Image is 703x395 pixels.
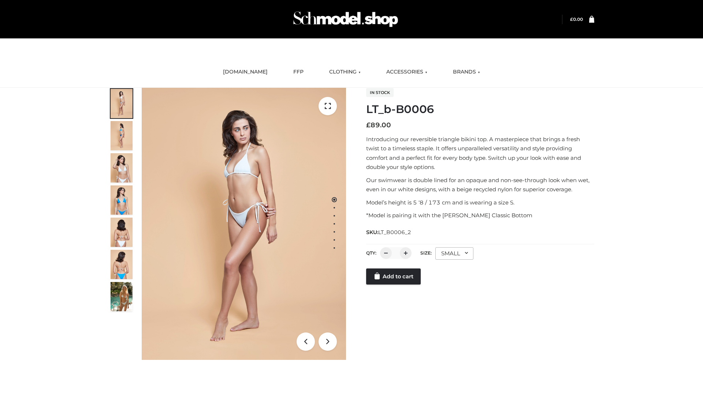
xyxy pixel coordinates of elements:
[366,88,394,97] span: In stock
[111,89,133,118] img: ArielClassicBikiniTop_CloudNine_AzureSky_OW114ECO_1-scaled.jpg
[366,135,594,172] p: Introducing our reversible triangle bikini top. A masterpiece that brings a fresh twist to a time...
[324,64,366,80] a: CLOTHING
[288,64,309,80] a: FFP
[366,121,391,129] bdi: 89.00
[291,5,401,34] img: Schmodel Admin 964
[142,88,346,360] img: LT_b-B0006
[111,153,133,183] img: ArielClassicBikiniTop_CloudNine_AzureSky_OW114ECO_3-scaled.jpg
[111,218,133,247] img: ArielClassicBikiniTop_CloudNine_AzureSky_OW114ECO_7-scaled.jpg
[366,228,412,237] span: SKU:
[570,16,583,22] bdi: 0.00
[570,16,573,22] span: £
[366,250,376,256] label: QTY:
[217,64,273,80] a: [DOMAIN_NAME]
[366,211,594,220] p: *Model is pairing it with the [PERSON_NAME] Classic Bottom
[111,250,133,279] img: ArielClassicBikiniTop_CloudNine_AzureSky_OW114ECO_8-scaled.jpg
[378,229,411,236] span: LT_B0006_2
[366,121,371,129] span: £
[366,198,594,207] p: Model’s height is 5 ‘8 / 173 cm and is wearing a size S.
[366,103,594,116] h1: LT_b-B0006
[435,247,473,260] div: SMALL
[111,185,133,215] img: ArielClassicBikiniTop_CloudNine_AzureSky_OW114ECO_4-scaled.jpg
[111,121,133,150] img: ArielClassicBikiniTop_CloudNine_AzureSky_OW114ECO_2-scaled.jpg
[570,16,583,22] a: £0.00
[447,64,486,80] a: BRANDS
[366,176,594,194] p: Our swimwear is double lined for an opaque and non-see-through look when wet, even in our white d...
[381,64,433,80] a: ACCESSORIES
[366,268,421,285] a: Add to cart
[420,250,432,256] label: Size:
[111,282,133,311] img: Arieltop_CloudNine_AzureSky2.jpg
